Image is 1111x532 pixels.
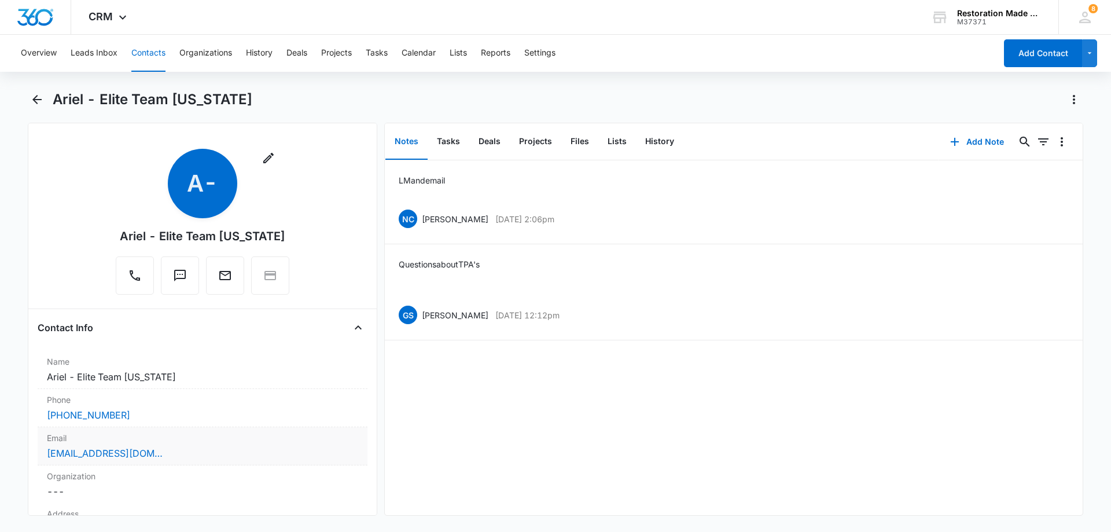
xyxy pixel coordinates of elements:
[939,128,1016,156] button: Add Note
[161,256,199,295] button: Text
[1053,133,1071,151] button: Overflow Menu
[286,35,307,72] button: Deals
[206,256,244,295] button: Email
[38,351,367,389] div: NameAriel - Elite Team [US_STATE]
[524,35,555,72] button: Settings
[120,228,285,245] div: Ariel - Elite Team [US_STATE]
[131,35,165,72] button: Contacts
[206,274,244,284] a: Email
[47,408,130,422] a: [PHONE_NUMBER]
[399,210,417,228] span: NC
[349,318,367,337] button: Close
[47,508,358,520] label: Address
[168,149,237,218] span: A-
[510,124,561,160] button: Projects
[422,309,488,321] p: [PERSON_NAME]
[1088,4,1098,13] span: 8
[38,465,367,503] div: Organization---
[47,446,163,460] a: [EMAIL_ADDRESS][DOMAIN_NAME]
[38,389,367,427] div: Phone[PHONE_NUMBER]
[47,485,358,498] dd: ---
[161,274,199,284] a: Text
[469,124,510,160] button: Deals
[402,35,436,72] button: Calendar
[481,35,510,72] button: Reports
[1004,39,1082,67] button: Add Contact
[450,35,467,72] button: Lists
[47,370,358,384] dd: Ariel - Elite Team [US_STATE]
[495,213,554,225] p: [DATE] 2:06pm
[28,90,46,109] button: Back
[428,124,469,160] button: Tasks
[179,35,232,72] button: Organizations
[1088,4,1098,13] div: notifications count
[495,309,560,321] p: [DATE] 12:12pm
[47,394,358,406] label: Phone
[598,124,636,160] button: Lists
[366,35,388,72] button: Tasks
[561,124,598,160] button: Files
[422,213,488,225] p: [PERSON_NAME]
[1065,90,1083,109] button: Actions
[116,256,154,295] button: Call
[21,35,57,72] button: Overview
[246,35,273,72] button: History
[399,306,417,324] span: GS
[71,35,117,72] button: Leads Inbox
[1016,133,1034,151] button: Search...
[1034,133,1053,151] button: Filters
[321,35,352,72] button: Projects
[399,258,480,270] p: Questions about TPA's
[47,470,358,482] label: Organization
[47,355,358,368] label: Name
[636,124,683,160] button: History
[38,321,93,335] h4: Contact Info
[116,274,154,284] a: Call
[957,18,1042,26] div: account id
[89,10,113,23] span: CRM
[47,432,358,444] label: Email
[53,91,252,108] h1: Ariel - Elite Team [US_STATE]
[957,9,1042,18] div: account name
[399,174,445,186] p: LM and email
[385,124,428,160] button: Notes
[38,427,367,465] div: Email[EMAIL_ADDRESS][DOMAIN_NAME]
